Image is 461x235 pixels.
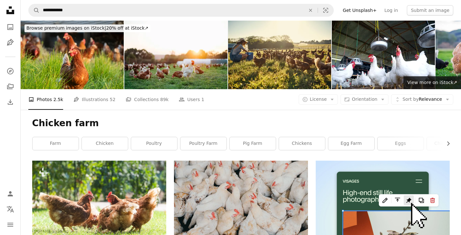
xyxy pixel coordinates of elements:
[21,21,154,36] a: Browse premium images on iStock|20% off at iStock↗
[352,97,377,102] span: Orientation
[4,65,17,78] a: Explore
[380,5,402,15] a: Log in
[407,80,457,85] span: View more on iStock ↗
[179,89,204,110] a: Users 1
[4,80,17,93] a: Collections
[402,97,418,102] span: Sort by
[339,5,380,15] a: Get Unsplash+
[21,21,124,89] img: Happy free-range chickens enjoying nature in the lush grass in the evening sun
[131,137,177,150] a: poultry
[110,96,116,103] span: 52
[28,4,334,17] form: Find visuals sitewide
[402,96,442,103] span: Relevance
[4,203,17,216] button: Language
[318,4,333,16] button: Visual search
[174,202,308,208] a: white and red birds on white surface
[73,89,115,110] a: Illustrations 52
[403,76,461,89] a: View more on iStock↗
[4,36,17,49] a: Illustrations
[341,94,389,105] button: Orientation
[32,202,166,208] a: Rooster and Chickens. Free Range and Hens
[228,21,331,89] img: Bonding with her flock
[303,4,318,16] button: Clear
[391,94,453,105] button: Sort byRelevance
[4,21,17,33] a: Photos
[24,24,150,32] div: 20% off at iStock ↗
[328,137,374,150] a: egg farm
[378,137,424,150] a: eggs
[332,21,435,89] img: Chicken Farm
[279,137,325,150] a: chickens
[82,137,128,150] a: chicken
[4,218,17,231] button: Menu
[126,89,168,110] a: Collections 89k
[29,4,40,16] button: Search Unsplash
[201,96,204,103] span: 1
[33,137,79,150] a: farm
[299,94,338,105] button: License
[310,97,327,102] span: License
[32,117,450,129] h1: Chicken farm
[442,137,450,150] button: scroll list to the right
[4,96,17,108] a: Download History
[4,187,17,200] a: Log in / Sign up
[407,5,453,15] button: Submit an image
[180,137,226,150] a: poultry farm
[230,137,276,150] a: pig farm
[124,21,227,89] img: free range, healthy brown organic chickens and a white rooster on a green meadow.
[160,96,168,103] span: 89k
[26,25,106,31] span: Browse premium images on iStock |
